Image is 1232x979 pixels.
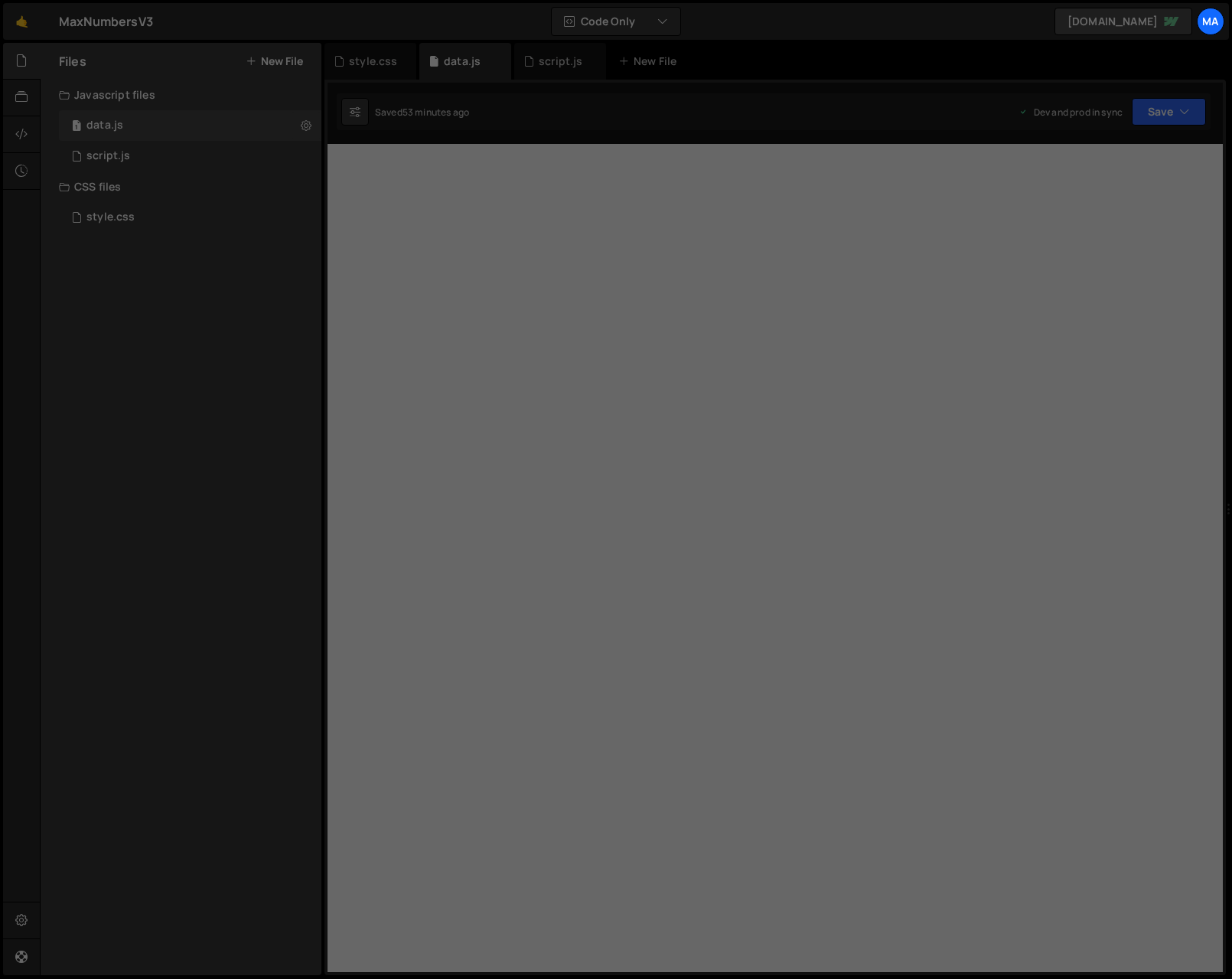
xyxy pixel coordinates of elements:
[349,54,397,69] div: style.css
[618,54,683,69] div: New File
[3,3,41,40] a: 🤙
[552,8,680,35] button: Code Only
[246,55,303,67] button: New File
[1132,98,1206,126] button: Save
[539,54,582,69] div: script.js
[1054,8,1192,35] a: [DOMAIN_NAME]
[41,80,321,110] div: Javascript files
[1019,106,1123,119] div: Dev and prod in sync
[403,106,469,119] div: 53 minutes ago
[444,54,481,69] div: data.js
[41,171,321,202] div: CSS files
[86,119,123,132] div: data.js
[86,210,135,224] div: style.css
[1197,8,1224,35] a: ma
[72,121,81,133] span: 1
[59,53,86,70] h2: Files
[86,149,130,163] div: script.js
[59,202,321,233] div: 3309/6309.css
[59,141,321,171] div: 3309/5657.js
[59,110,321,141] div: 3309/5656.js
[375,106,469,119] div: Saved
[59,12,153,31] div: MaxNumbersV3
